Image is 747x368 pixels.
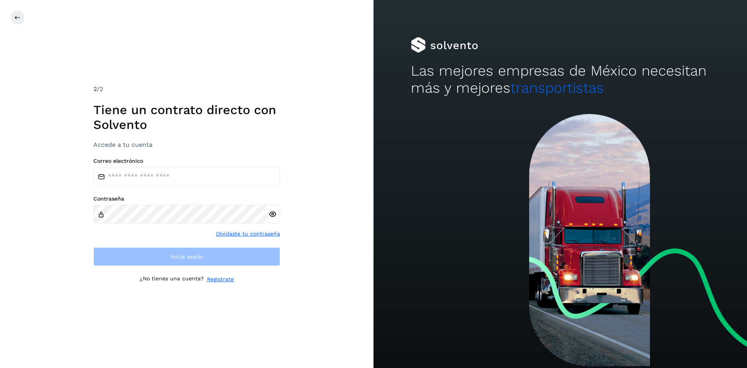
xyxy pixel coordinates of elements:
span: Inicia sesión [170,254,203,259]
h2: Las mejores empresas de México necesitan más y mejores [411,62,710,97]
button: Inicia sesión [93,247,280,266]
h3: Accede a tu cuenta [93,141,280,148]
h1: Tiene un contrato directo con Solvento [93,102,280,132]
label: Correo electrónico [93,158,280,164]
p: ¿No tienes una cuenta? [140,275,204,283]
a: Regístrate [207,275,234,283]
a: Olvidaste tu contraseña [216,230,280,238]
span: transportistas [510,79,604,96]
span: 2 [93,85,97,93]
div: /2 [93,85,280,94]
label: Contraseña [93,195,280,202]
